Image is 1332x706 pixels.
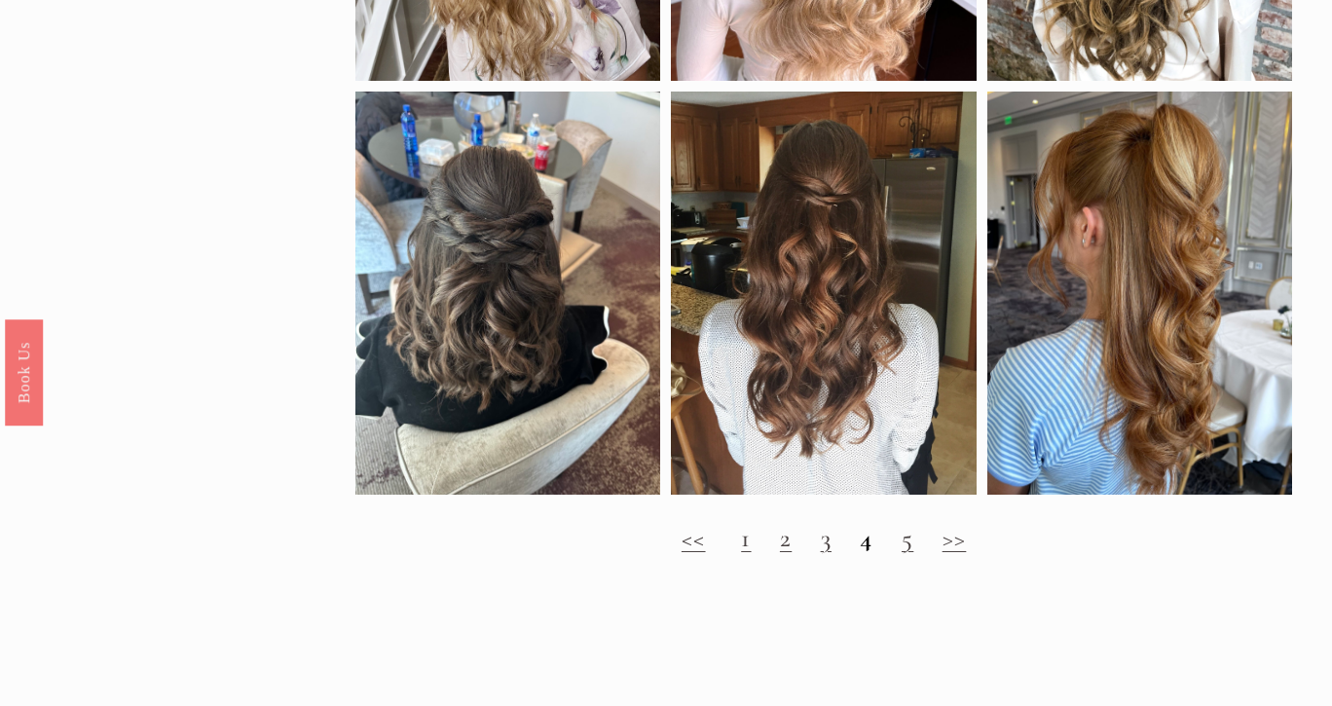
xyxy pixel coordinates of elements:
a: Book Us [5,318,43,425]
a: 2 [780,522,792,554]
a: 1 [741,522,751,554]
a: >> [943,522,967,554]
a: << [682,522,706,554]
strong: 4 [860,522,872,554]
a: 5 [902,522,913,554]
a: 3 [821,522,832,554]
